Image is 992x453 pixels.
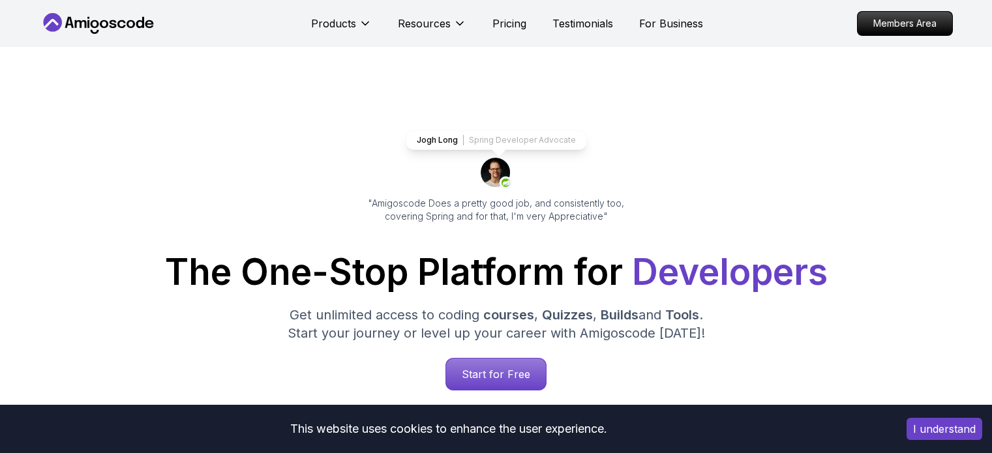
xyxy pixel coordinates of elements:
div: This website uses cookies to enhance the user experience. [10,415,887,443]
button: Resources [398,16,466,42]
p: Members Area [858,12,952,35]
img: josh long [481,158,512,189]
a: Members Area [857,11,953,36]
span: courses [483,307,534,323]
span: Quizzes [542,307,593,323]
span: Builds [601,307,639,323]
p: Get unlimited access to coding , , and . Start your journey or level up your career with Amigosco... [277,306,715,342]
span: Tools [665,307,699,323]
a: Testimonials [552,16,613,31]
p: Resources [398,16,451,31]
p: Start for Free [446,358,546,390]
p: Jogh Long [417,135,458,145]
h1: The One-Stop Platform for [50,254,942,290]
a: Start for Free [445,358,547,390]
p: Spring Developer Advocate [469,135,576,145]
a: Pricing [492,16,526,31]
span: Developers [632,250,828,293]
a: For Business [639,16,703,31]
button: Products [311,16,372,42]
p: "Amigoscode Does a pretty good job, and consistently too, covering Spring and for that, I'm very ... [350,197,642,223]
button: Accept cookies [907,418,982,440]
p: Products [311,16,356,31]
